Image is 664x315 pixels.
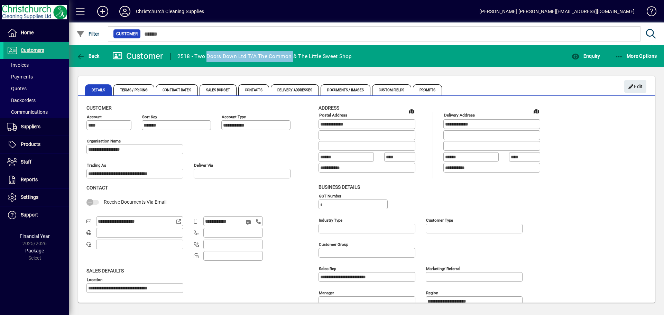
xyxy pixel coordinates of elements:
mat-label: Account Type [222,114,246,119]
a: View on map [531,105,542,117]
a: Suppliers [3,118,69,136]
div: Customer [112,50,163,62]
span: Quotes [7,86,27,91]
span: Communications [7,109,48,115]
div: Christchurch Cleaning Supplies [136,6,204,17]
mat-label: Manager [319,290,334,295]
button: Enquiry [570,50,602,62]
span: Edit [628,81,643,92]
span: Customer [116,30,138,37]
span: Support [21,212,38,217]
button: Back [75,50,101,62]
span: Payments [7,74,33,80]
mat-label: Region [426,290,438,295]
mat-label: Location [87,277,102,282]
button: Add [92,5,114,18]
span: Receive Documents Via Email [104,199,166,205]
span: Staff [21,159,31,165]
span: Terms / Pricing [113,84,155,95]
button: Send SMS [241,214,257,231]
mat-label: Trading as [87,163,106,168]
mat-label: Marketing/ Referral [426,266,460,271]
span: Details [85,84,112,95]
span: Suppliers [21,124,40,129]
mat-label: Customer group [319,242,348,247]
app-page-header-button: Back [69,50,107,62]
a: Home [3,24,69,41]
mat-label: Customer type [426,217,453,222]
span: Settings [21,194,38,200]
a: Payments [3,71,69,83]
span: Back [76,53,100,59]
a: Settings [3,189,69,206]
a: Knowledge Base [642,1,655,24]
span: Contract Rates [156,84,197,95]
span: Customers [21,47,44,53]
a: Backorders [3,94,69,106]
a: Communications [3,106,69,118]
a: Invoices [3,59,69,71]
span: Documents / Images [321,84,370,95]
span: Financial Year [20,233,50,239]
span: Contact [86,185,108,191]
div: [PERSON_NAME] [PERSON_NAME][EMAIL_ADDRESS][DOMAIN_NAME] [479,6,635,17]
mat-label: Industry type [319,217,342,222]
a: View on map [406,105,417,117]
mat-label: GST Number [319,193,341,198]
mat-label: Sales rep [319,266,336,271]
mat-label: Deliver via [194,163,213,168]
span: Products [21,141,40,147]
span: Custom Fields [372,84,411,95]
mat-label: Organisation name [87,139,121,143]
span: Prompts [413,84,442,95]
span: Enquiry [571,53,600,59]
span: More Options [615,53,657,59]
span: Backorders [7,98,36,103]
span: Reports [21,177,38,182]
span: Home [21,30,34,35]
div: 2518 - Two Doors Down Ltd T/A The Common & The Little Sweet Shop [177,51,352,62]
a: Reports [3,171,69,188]
span: Address [319,105,339,111]
a: Quotes [3,83,69,94]
span: Business details [319,184,360,190]
button: Filter [75,28,101,40]
a: Support [3,206,69,224]
span: Delivery Addresses [271,84,319,95]
button: Profile [114,5,136,18]
a: Staff [3,154,69,171]
span: Contacts [238,84,269,95]
span: Customer [86,105,112,111]
span: Sales Budget [200,84,237,95]
button: Edit [624,80,646,93]
span: Package [25,248,44,253]
button: More Options [613,50,659,62]
span: Filter [76,31,100,37]
span: Sales defaults [86,268,124,274]
span: Invoices [7,62,29,68]
mat-label: Sort key [142,114,157,119]
a: Products [3,136,69,153]
mat-label: Account [87,114,102,119]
